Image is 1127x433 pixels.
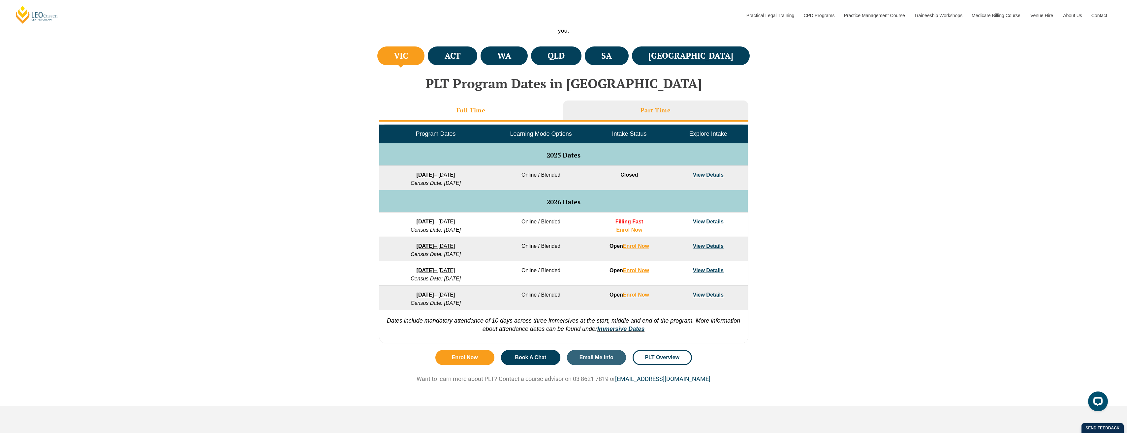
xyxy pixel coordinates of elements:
[510,130,572,137] span: Learning Mode Options
[492,286,590,310] td: Online / Blended
[967,1,1025,30] a: Medicare Billing Course
[597,326,644,332] a: Immersive Dates
[411,300,461,306] em: Census Date: [DATE]
[610,243,649,249] strong: Open
[547,151,580,159] span: 2025 Dates
[411,276,461,281] em: Census Date: [DATE]
[615,375,710,382] a: [EMAIL_ADDRESS][DOMAIN_NAME]
[387,317,740,332] em: Dates include mandatory attendance of 10 days across three immersives at the start, middle and en...
[417,268,434,273] strong: [DATE]
[417,292,455,298] a: [DATE]– [DATE]
[501,350,560,365] a: Book A Chat
[579,355,613,360] span: Email Me Info
[492,237,590,261] td: Online / Blended
[445,50,461,61] h4: ACT
[492,213,590,237] td: Online / Blended
[417,292,434,298] strong: [DATE]
[623,268,649,273] a: Enrol Now
[648,50,733,61] h4: [GEOGRAPHIC_DATA]
[547,197,580,206] span: 2026 Dates
[798,1,839,30] a: CPD Programs
[641,106,671,114] h3: Part Time
[623,292,649,298] a: Enrol Now
[435,350,495,365] a: Enrol Now
[623,243,649,249] a: Enrol Now
[909,1,967,30] a: Traineeship Workshops
[1086,1,1112,30] a: Contact
[1025,1,1058,30] a: Venue Hire
[411,180,461,186] em: Census Date: [DATE]
[601,50,612,61] h4: SA
[417,172,455,178] a: [DATE]– [DATE]
[456,106,485,114] h3: Full Time
[620,172,638,178] span: Closed
[376,76,752,91] h2: PLT Program Dates in [GEOGRAPHIC_DATA]
[417,268,455,273] a: [DATE]– [DATE]
[567,350,626,365] a: Email Me Info
[616,227,642,233] a: Enrol Now
[417,243,434,249] strong: [DATE]
[741,1,799,30] a: Practical Legal Training
[693,268,724,273] a: View Details
[492,261,590,286] td: Online / Blended
[633,350,692,365] a: PLT Overview
[693,243,724,249] a: View Details
[417,172,434,178] strong: [DATE]
[417,219,455,224] a: [DATE]– [DATE]
[15,5,59,24] a: [PERSON_NAME] Centre for Law
[693,219,724,224] a: View Details
[612,130,646,137] span: Intake Status
[416,130,455,137] span: Program Dates
[839,1,909,30] a: Practice Management Course
[492,166,590,190] td: Online / Blended
[394,50,408,61] h4: VIC
[693,172,724,178] a: View Details
[411,227,461,233] em: Census Date: [DATE]
[610,292,649,298] strong: Open
[411,251,461,257] em: Census Date: [DATE]
[452,355,478,360] span: Enrol Now
[693,292,724,298] a: View Details
[1058,1,1086,30] a: About Us
[1083,389,1111,417] iframe: LiveChat chat widget
[610,268,649,273] strong: Open
[417,219,434,224] strong: [DATE]
[689,130,727,137] span: Explore Intake
[417,243,455,249] a: [DATE]– [DATE]
[645,355,679,360] span: PLT Overview
[376,375,752,383] p: Want to learn more about PLT? Contact a course advisor on 03 8621 7819 or
[548,50,565,61] h4: QLD
[615,219,643,224] span: Filling Fast
[515,355,546,360] span: Book A Chat
[497,50,511,61] h4: WA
